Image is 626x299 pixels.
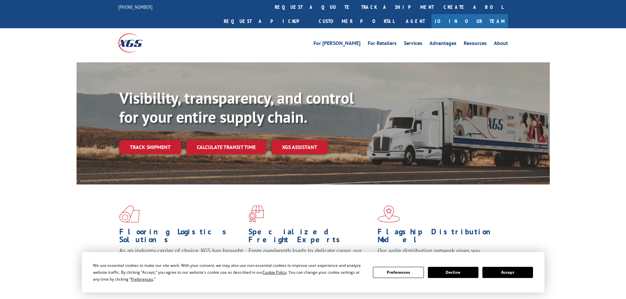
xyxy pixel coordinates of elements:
[119,140,181,154] a: Track shipment
[482,267,533,278] button: Accept
[378,228,502,247] h1: Flagship Distribution Model
[119,228,243,247] h1: Flooring Logistics Solutions
[118,4,152,10] a: [PHONE_NUMBER]
[186,140,266,154] a: Calculate transit time
[431,14,508,28] a: Join Our Team
[271,140,328,154] a: XGS ASSISTANT
[378,205,400,223] img: xgs-icon-flagship-distribution-model-red
[248,228,373,247] h1: Specialized Freight Experts
[464,41,487,48] a: Resources
[263,269,287,275] span: Cookie Policy
[378,247,498,262] span: Our agile distribution network gives you nationwide inventory management on demand.
[119,88,354,127] b: Visibility, transparency, and control for your entire supply chain.
[428,267,478,278] button: Decline
[82,252,545,292] div: Cookie Consent Prompt
[368,41,397,48] a: For Retailers
[219,14,314,28] a: Request a pickup
[313,41,360,48] a: For [PERSON_NAME]
[404,41,422,48] a: Services
[314,14,399,28] a: Customer Portal
[248,205,264,223] img: xgs-icon-focused-on-flooring-red
[494,41,508,48] a: About
[119,247,243,270] span: As an industry carrier of choice, XGS has brought innovation and dedication to flooring logistics...
[399,14,431,28] a: Agent
[131,276,153,282] span: Preferences
[248,247,373,276] p: From overlength loads to delicate cargo, our experienced staff knows the best way to move your fr...
[373,267,424,278] button: Preferences
[119,205,140,223] img: xgs-icon-total-supply-chain-intelligence-red
[93,262,365,283] div: We use essential cookies to make our site work. With your consent, we may also use non-essential ...
[429,41,456,48] a: Advantages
